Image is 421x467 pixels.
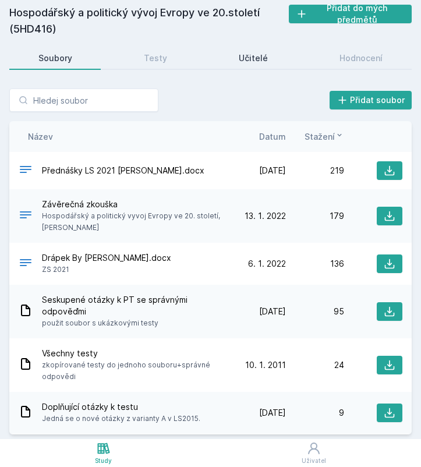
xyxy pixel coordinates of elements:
div: Soubory [38,52,72,64]
button: Datum [259,130,286,143]
span: Přednášky LS 2021 [PERSON_NAME].docx [42,165,204,176]
div: 95 [286,306,344,317]
button: Název [28,130,53,143]
span: Doplňující otázky k testu [42,401,200,413]
span: [DATE] [259,306,286,317]
span: [DATE] [259,407,286,419]
span: 6. 1. 2022 [248,258,286,270]
a: Učitelé [210,47,297,70]
div: DOCX [19,162,33,179]
span: Všechny testy [42,348,223,359]
div: Study [95,457,112,465]
div: 219 [286,165,344,176]
div: DOCX [19,256,33,273]
button: Stažení [305,130,344,143]
div: .DOCX [19,208,33,225]
span: zkopírované testy do jednoho souboru+správné odpovědi [42,359,223,383]
span: Stažení [305,130,335,143]
div: 9 [286,407,344,419]
a: Uživatel [207,439,421,467]
span: ZS 2021 [42,264,171,275]
a: Testy [115,47,196,70]
span: [DATE] [259,165,286,176]
div: Hodnocení [339,52,383,64]
span: Drápek By [PERSON_NAME].docx [42,252,171,264]
a: Soubory [9,47,101,70]
div: Uživatel [302,457,326,465]
span: Hospodářský a politický vyvoj Evropy ve 20. století, [PERSON_NAME] [42,210,223,233]
input: Hledej soubor [9,89,158,112]
a: Hodnocení [311,47,412,70]
span: 13. 1. 2022 [245,210,286,222]
span: Závěrečná zkouška [42,199,223,210]
span: 10. 1. 2011 [245,359,286,371]
button: Přidat do mých předmětů [289,5,412,23]
div: Učitelé [239,52,268,64]
div: 24 [286,359,344,371]
div: 136 [286,258,344,270]
div: Testy [144,52,167,64]
span: Jedná se o nové otázky z varianty A v LS2015. [42,413,200,424]
button: Přidat soubor [330,91,412,109]
span: použit soubor s ukázkovými testy [42,317,223,329]
div: 179 [286,210,344,222]
span: Seskupené otázky k PT se správnými odpověďmi [42,294,223,317]
h2: Hospodářský a politický vývoj Evropy ve 20.století (5HD416) [9,5,289,37]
